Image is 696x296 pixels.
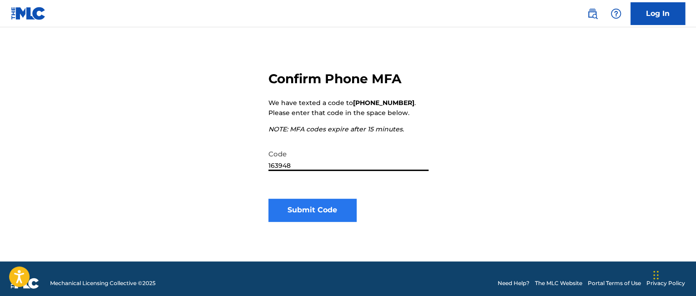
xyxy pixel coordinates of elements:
a: Privacy Policy [646,279,685,287]
a: Public Search [583,5,601,23]
a: Portal Terms of Use [588,279,641,287]
a: Log In [630,2,685,25]
img: search [587,8,598,19]
button: Submit Code [268,199,356,221]
a: Need Help? [498,279,530,287]
img: help [610,8,621,19]
span: Mechanical Licensing Collective © 2025 [50,279,156,287]
p: We have texted a code to . Please enter that code in the space below. [268,98,428,118]
img: logo [11,278,39,289]
strong: [PHONE_NUMBER] [353,99,414,107]
div: Drag [653,261,659,289]
div: Help [607,5,625,23]
p: NOTE: MFA codes expire after 15 minutes. [268,124,428,134]
img: MLC Logo [11,7,46,20]
iframe: Chat Widget [651,252,696,296]
a: The MLC Website [535,279,582,287]
h3: Confirm Phone MFA [268,71,428,87]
